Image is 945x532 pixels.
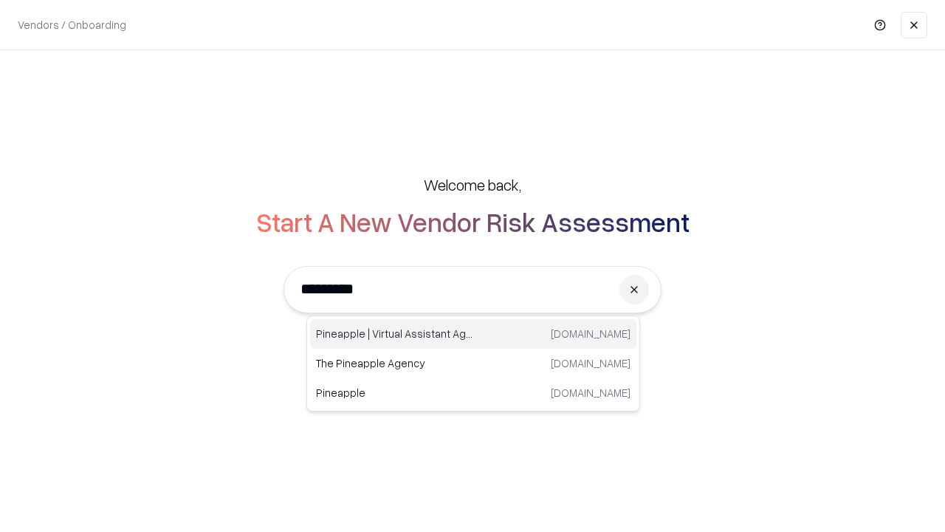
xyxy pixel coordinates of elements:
p: [DOMAIN_NAME] [551,326,630,341]
h2: Start A New Vendor Risk Assessment [256,207,690,236]
p: Vendors / Onboarding [18,17,126,33]
div: Suggestions [306,316,640,412]
p: Pineapple [316,385,473,400]
h5: Welcome back, [424,174,521,195]
p: Pineapple | Virtual Assistant Agency [316,326,473,341]
p: The Pineapple Agency [316,355,473,371]
p: [DOMAIN_NAME] [551,385,630,400]
p: [DOMAIN_NAME] [551,355,630,371]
